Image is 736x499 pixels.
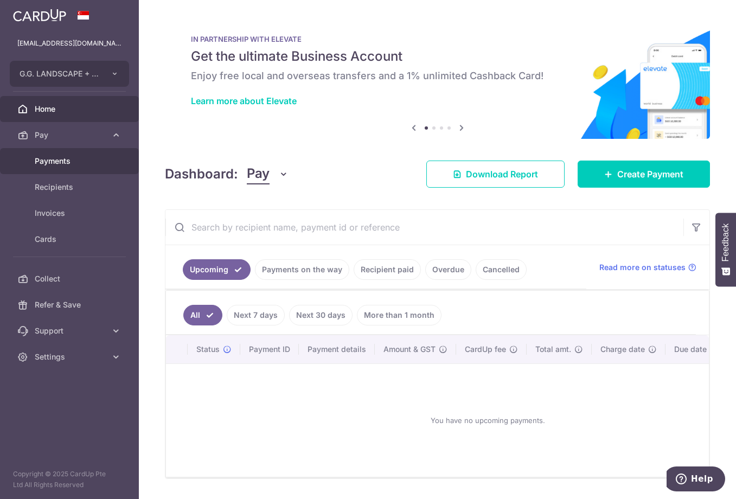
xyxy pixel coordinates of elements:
span: Support [35,325,106,336]
th: Payment ID [240,335,299,363]
a: All [183,305,222,325]
span: Payments [35,156,106,167]
iframe: Opens a widget where you can find more information [667,466,725,494]
span: Collect [35,273,106,284]
span: Invoices [35,208,106,219]
h4: Dashboard: [165,164,238,184]
a: Next 30 days [289,305,353,325]
h5: Get the ultimate Business Account [191,48,684,65]
a: More than 1 month [357,305,441,325]
span: Total amt. [535,344,571,355]
a: Upcoming [183,259,251,280]
a: Cancelled [476,259,527,280]
a: Read more on statuses [599,262,696,273]
span: Create Payment [617,168,683,181]
a: Recipient paid [354,259,421,280]
h6: Enjoy free local and overseas transfers and a 1% unlimited Cashback Card! [191,69,684,82]
p: IN PARTNERSHIP WITH ELEVATE [191,35,684,43]
span: CardUp fee [465,344,506,355]
button: Pay [247,164,289,184]
a: Download Report [426,161,565,188]
span: Cards [35,234,106,245]
span: Home [35,104,106,114]
span: Amount & GST [383,344,436,355]
img: Renovation banner [165,17,710,139]
span: Status [196,344,220,355]
span: Read more on statuses [599,262,686,273]
img: CardUp [13,9,66,22]
span: Pay [247,164,270,184]
th: Payment details [299,335,375,363]
a: Learn more about Elevate [191,95,297,106]
a: Overdue [425,259,471,280]
span: Download Report [466,168,538,181]
a: Payments on the way [255,259,349,280]
button: G.G. LANDSCAPE + CONSTRUCTION PTE LTD [10,61,129,87]
span: Settings [35,351,106,362]
a: Create Payment [578,161,710,188]
input: Search by recipient name, payment id or reference [165,210,683,245]
a: Next 7 days [227,305,285,325]
span: Due date [674,344,707,355]
span: Recipients [35,182,106,193]
p: [EMAIL_ADDRESS][DOMAIN_NAME] [17,38,121,49]
span: Feedback [721,223,731,261]
button: Feedback - Show survey [715,213,736,286]
span: G.G. LANDSCAPE + CONSTRUCTION PTE LTD [20,68,100,79]
span: Pay [35,130,106,140]
span: Charge date [600,344,645,355]
span: Refer & Save [35,299,106,310]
